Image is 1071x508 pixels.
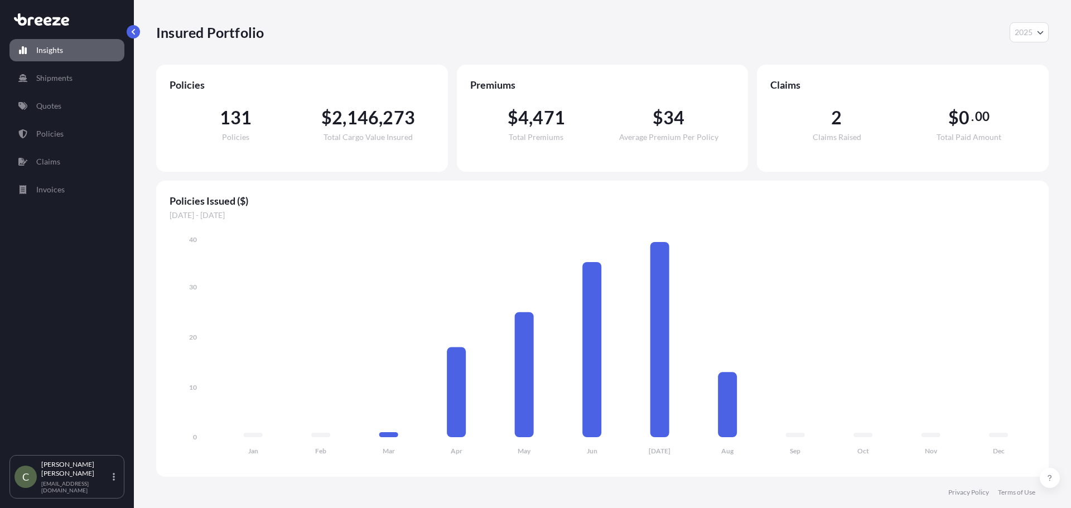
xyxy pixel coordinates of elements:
span: Claims [770,78,1035,91]
a: Insights [9,39,124,61]
span: 2 [831,109,842,127]
span: C [22,471,29,482]
span: 273 [383,109,415,127]
p: Quotes [36,100,61,112]
p: Claims [36,156,60,167]
p: Invoices [36,184,65,195]
a: Invoices [9,178,124,201]
span: Total Paid Amount [937,133,1001,141]
tspan: Dec [993,447,1005,455]
span: 2 [332,109,342,127]
tspan: Sep [790,447,800,455]
p: Shipments [36,72,73,84]
span: Total Cargo Value Insured [324,133,413,141]
span: , [379,109,383,127]
span: $ [508,109,518,127]
p: Insured Portfolio [156,23,264,41]
tspan: Aug [721,447,734,455]
tspan: 10 [189,383,197,391]
span: Policies [170,78,435,91]
a: Terms of Use [998,488,1035,497]
span: 0 [959,109,969,127]
a: Policies [9,123,124,145]
span: $ [948,109,959,127]
a: Privacy Policy [948,488,989,497]
tspan: Apr [451,447,462,455]
span: Policies [222,133,249,141]
span: . [971,112,974,121]
span: Claims Raised [813,133,861,141]
tspan: May [518,447,531,455]
tspan: 40 [189,235,197,244]
span: 4 [518,109,529,127]
span: 146 [347,109,379,127]
p: [EMAIL_ADDRESS][DOMAIN_NAME] [41,480,110,494]
tspan: 0 [193,433,197,441]
tspan: Nov [925,447,938,455]
a: Claims [9,151,124,173]
button: Year Selector [1010,22,1049,42]
span: 131 [220,109,252,127]
span: 471 [533,109,565,127]
span: Total Premiums [509,133,563,141]
span: Average Premium Per Policy [619,133,718,141]
span: $ [321,109,332,127]
p: [PERSON_NAME] [PERSON_NAME] [41,460,110,478]
span: Policies Issued ($) [170,194,1035,207]
tspan: Mar [383,447,395,455]
span: Premiums [470,78,735,91]
span: 2025 [1015,27,1033,38]
tspan: Oct [857,447,869,455]
p: Insights [36,45,63,56]
span: 00 [975,112,990,121]
p: Policies [36,128,64,139]
tspan: 20 [189,333,197,341]
span: 34 [663,109,684,127]
span: $ [653,109,663,127]
a: Shipments [9,67,124,89]
span: , [529,109,533,127]
tspan: 30 [189,283,197,291]
span: , [342,109,346,127]
span: [DATE] - [DATE] [170,210,1035,221]
tspan: Feb [315,447,326,455]
tspan: [DATE] [649,447,670,455]
tspan: Jan [248,447,258,455]
tspan: Jun [587,447,597,455]
a: Quotes [9,95,124,117]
